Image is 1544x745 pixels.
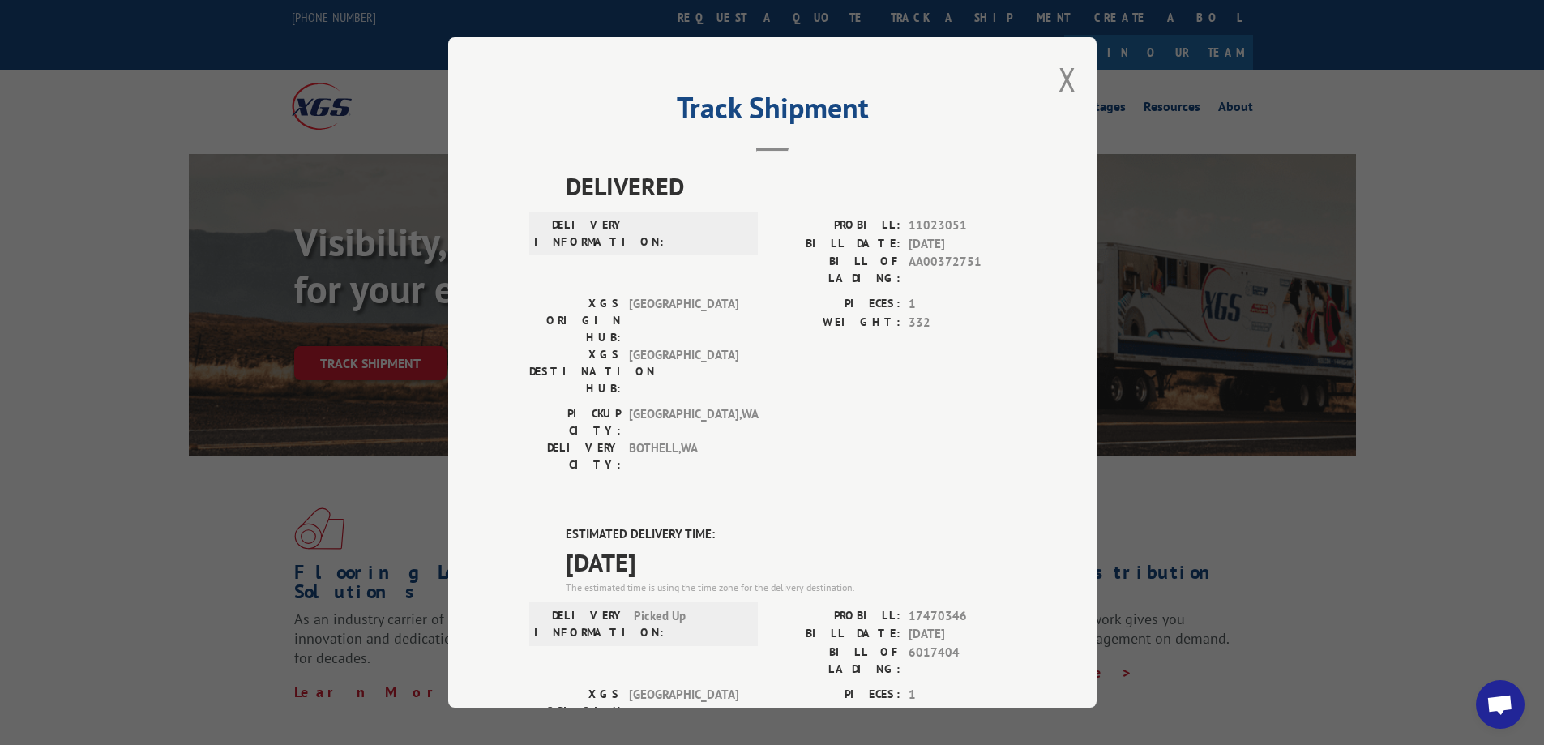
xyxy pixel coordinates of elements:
label: PICKUP CITY: [529,405,621,439]
span: 1 [909,295,1016,314]
span: [GEOGRAPHIC_DATA] [629,686,738,737]
div: The estimated time is using the time zone for the delivery destination. [566,580,1016,595]
span: [DATE] [566,544,1016,580]
span: AA00372751 [909,253,1016,287]
label: ESTIMATED DELIVERY TIME: [566,525,1016,544]
label: PROBILL: [772,607,900,626]
label: DELIVERY INFORMATION: [534,216,626,250]
span: [DATE] [909,625,1016,644]
span: 6017404 [909,644,1016,678]
label: XGS DESTINATION HUB: [529,346,621,397]
label: BILL DATE: [772,625,900,644]
label: XGS ORIGIN HUB: [529,686,621,737]
span: BOTHELL , WA [629,439,738,473]
span: 11023051 [909,216,1016,235]
h2: Track Shipment [529,96,1016,127]
label: XGS ORIGIN HUB: [529,295,621,346]
span: [GEOGRAPHIC_DATA] , WA [629,405,738,439]
span: 287 [909,704,1016,722]
label: PIECES: [772,686,900,704]
label: DELIVERY INFORMATION: [534,607,626,641]
span: [GEOGRAPHIC_DATA] [629,346,738,397]
button: Close modal [1059,58,1076,101]
span: 17470346 [909,607,1016,626]
label: PROBILL: [772,216,900,235]
span: 1 [909,686,1016,704]
label: PIECES: [772,295,900,314]
label: BILL OF LADING: [772,253,900,287]
span: [GEOGRAPHIC_DATA] [629,295,738,346]
span: [DATE] [909,235,1016,254]
label: DELIVERY CITY: [529,439,621,473]
label: WEIGHT: [772,704,900,722]
label: BILL OF LADING: [772,644,900,678]
label: BILL DATE: [772,235,900,254]
span: DELIVERED [566,168,1016,204]
span: Picked Up [634,607,743,641]
label: WEIGHT: [772,314,900,332]
a: Open chat [1476,680,1525,729]
span: 332 [909,314,1016,332]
